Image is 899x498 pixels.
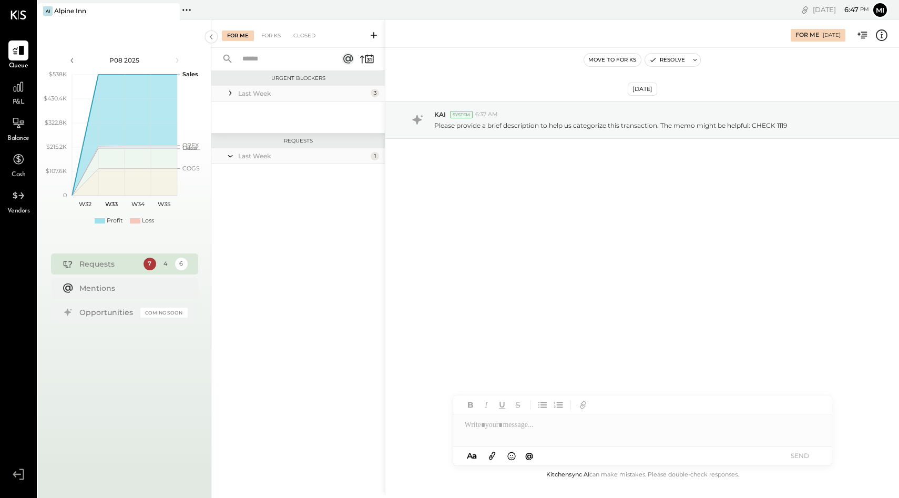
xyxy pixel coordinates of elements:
div: AI [43,6,53,16]
button: Move to for ks [584,54,641,66]
span: Vendors [7,207,30,216]
span: Cash [12,170,25,180]
text: $215.2K [46,143,67,150]
a: Balance [1,113,36,144]
text: Occu... [182,144,200,151]
div: Last Week [238,89,368,98]
a: Cash [1,149,36,180]
a: P&L [1,77,36,107]
div: P08 2025 [80,56,169,65]
p: Please provide a brief description to help us categorize this transaction. The memo might be help... [434,121,787,130]
button: Bold [464,398,477,412]
div: 4 [159,258,172,270]
a: Vendors [1,186,36,216]
div: [DATE] [813,5,869,15]
span: a [472,451,477,461]
div: 6 [175,258,188,270]
text: W33 [105,200,118,208]
text: $107.6K [46,167,67,175]
div: Urgent Blockers [217,75,380,82]
div: Profit [107,217,122,225]
div: Coming Soon [140,308,188,318]
div: System [450,111,473,118]
button: Resolve [645,54,689,66]
text: Sales [182,70,198,78]
text: W34 [131,200,145,208]
div: 3 [371,89,379,97]
div: [DATE] [628,83,657,96]
a: Queue [1,40,36,71]
div: For Me [222,31,254,41]
div: 7 [144,258,156,270]
text: W32 [79,200,91,208]
button: Mi [872,2,888,18]
text: $430.4K [44,95,67,102]
button: Unordered List [536,398,549,412]
span: 6:37 AM [475,110,498,119]
button: Ordered List [551,398,565,412]
text: 0 [63,191,67,199]
div: For Me [795,31,819,39]
span: @ [525,451,534,461]
text: COGS [182,165,200,172]
div: Mentions [79,283,182,293]
button: @ [522,449,537,462]
div: Requests [217,137,380,145]
text: OPEX [182,141,199,149]
span: KAI [434,110,446,119]
div: For KS [256,31,286,41]
button: Underline [495,398,509,412]
div: copy link [800,4,810,15]
button: Add URL [576,398,590,412]
span: P&L [13,98,25,107]
div: Opportunities [79,307,135,318]
div: [DATE] [823,32,841,39]
div: Requests [79,259,138,269]
button: SEND [779,449,821,463]
button: Aa [464,450,481,462]
div: Last Week [238,151,368,160]
span: Queue [9,62,28,71]
span: Balance [7,134,29,144]
text: $322.8K [45,119,67,126]
button: Strikethrough [511,398,525,412]
div: Alpine Inn [54,6,86,15]
button: Italic [479,398,493,412]
text: $538K [49,70,67,78]
div: Loss [142,217,154,225]
div: Closed [288,31,321,41]
div: 1 [371,152,379,160]
text: W35 [158,200,170,208]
